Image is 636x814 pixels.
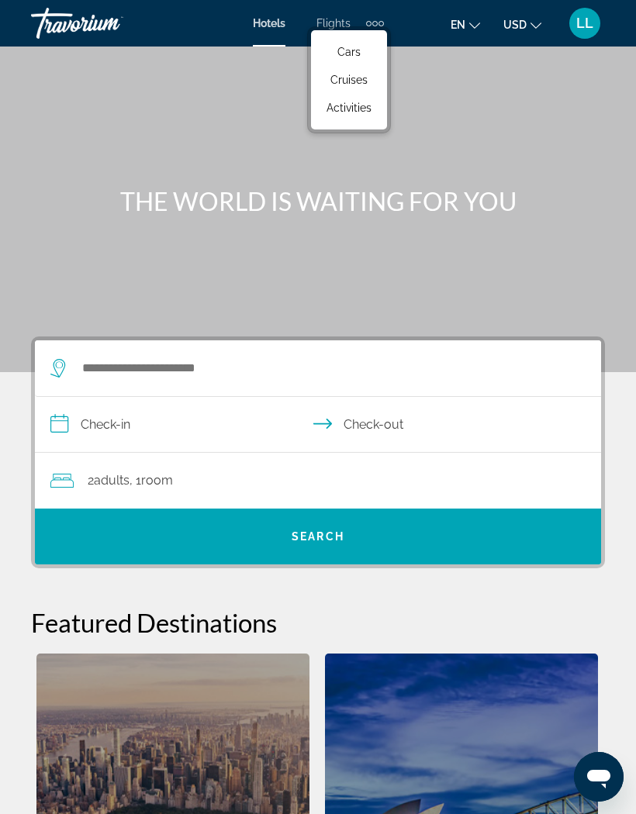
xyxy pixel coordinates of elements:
a: Cruises [319,66,379,94]
span: Adults [94,473,130,488]
button: Check in and out dates [35,397,601,453]
span: Cars [337,46,361,58]
span: Activities [327,102,372,114]
div: Search widget [35,340,601,564]
a: Travorium [31,3,186,43]
span: Room [141,473,173,488]
button: Extra navigation items [366,11,384,36]
button: User Menu [565,7,605,40]
h1: THE WORLD IS WAITING FOR YOU [31,186,605,217]
a: Cars [319,38,379,66]
a: Activities [319,94,379,122]
h2: Featured Destinations [31,607,605,638]
button: Search [35,509,601,564]
iframe: Button to launch messaging window [574,752,624,802]
button: Change currency [503,13,541,36]
button: Travelers: 2 adults, 0 children [35,453,601,509]
span: LL [576,16,593,31]
a: Flights [316,17,351,29]
button: Change language [451,13,480,36]
span: Cruises [330,74,368,86]
a: Hotels [253,17,285,29]
span: Search [292,530,344,543]
span: 2 [88,470,130,492]
span: , 1 [130,470,173,492]
span: USD [503,19,527,31]
span: en [451,19,465,31]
